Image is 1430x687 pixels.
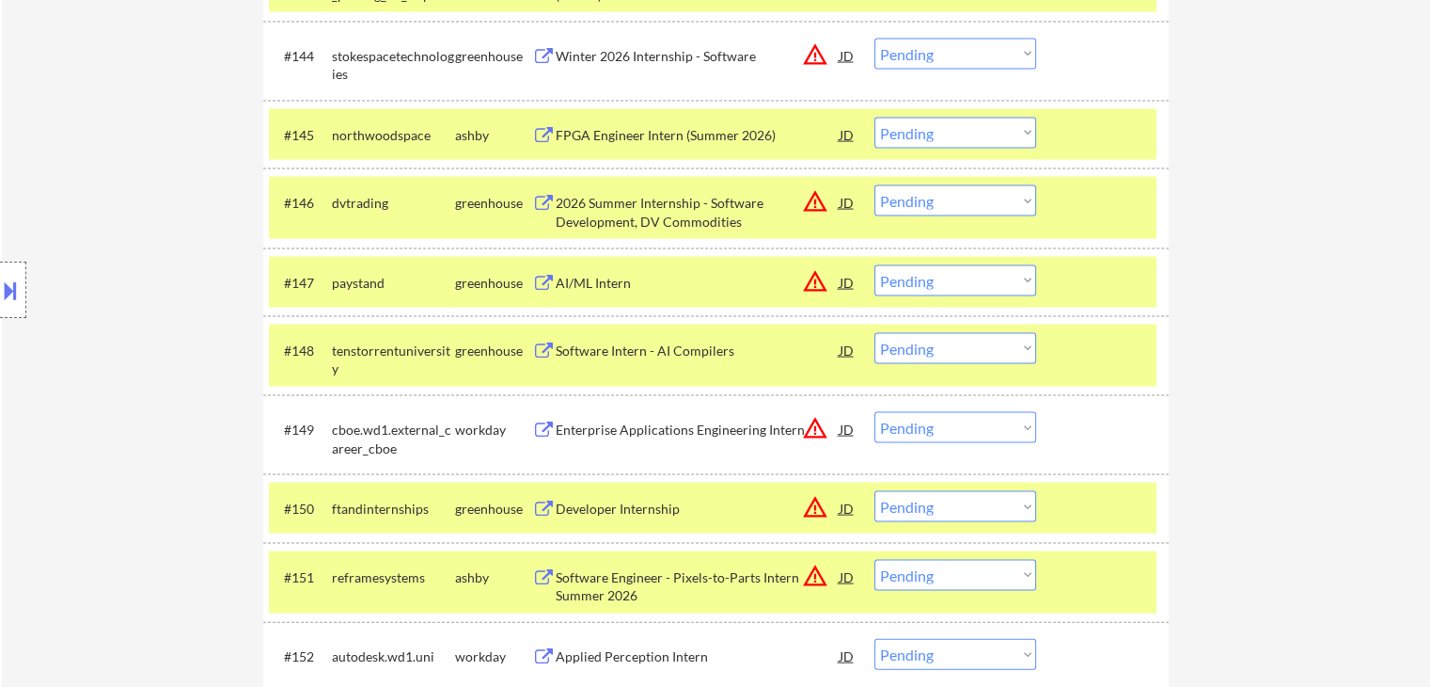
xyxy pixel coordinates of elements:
[332,274,455,293] div: paystand
[284,47,317,66] div: #144
[838,560,856,594] div: JD
[455,568,532,587] div: ashby
[332,647,455,666] div: autodesk.wd1.uni
[332,194,455,213] div: dvtrading
[284,568,317,587] div: #151
[838,118,856,152] div: JD
[332,500,455,519] div: ftandinternships
[802,494,828,520] button: warning_amber
[802,268,828,295] button: warning_amber
[556,421,840,439] div: Enterprise Applications Engineering Intern
[802,415,828,441] button: warning_amber
[455,274,532,293] div: greenhouse
[556,500,840,519] div: Developer Internship
[838,412,856,446] div: JD
[284,500,317,519] div: #150
[332,421,455,457] div: cboe.wd1.external_career_cboe
[455,47,532,66] div: greenhouse
[556,342,840,360] div: Software Intern - AI Compilers
[556,568,840,605] div: Software Engineer - Pixels-to-Parts Intern Summer 2026
[838,265,856,299] div: JD
[455,342,532,360] div: greenhouse
[556,274,840,293] div: AI/ML Intern
[556,194,840,231] div: 2026 Summer Internship - Software Development, DV Commodities
[838,491,856,525] div: JD
[455,421,532,439] div: workday
[455,194,532,213] div: greenhouse
[284,647,317,666] div: #152
[802,563,828,589] button: warning_amber
[332,126,455,145] div: northwoodspace
[332,47,455,84] div: stokespacetechnologies
[838,39,856,72] div: JD
[838,333,856,367] div: JD
[332,342,455,378] div: tenstorrentuniversity
[556,647,840,666] div: Applied Perception Intern
[838,639,856,673] div: JD
[556,126,840,145] div: FPGA Engineer Intern (Summer 2026)
[332,568,455,587] div: reframesystems
[455,647,532,666] div: workday
[455,500,532,519] div: greenhouse
[802,188,828,215] button: warning_amber
[802,41,828,68] button: warning_amber
[556,47,840,66] div: Winter 2026 Internship - Software
[838,185,856,219] div: JD
[455,126,532,145] div: ashby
